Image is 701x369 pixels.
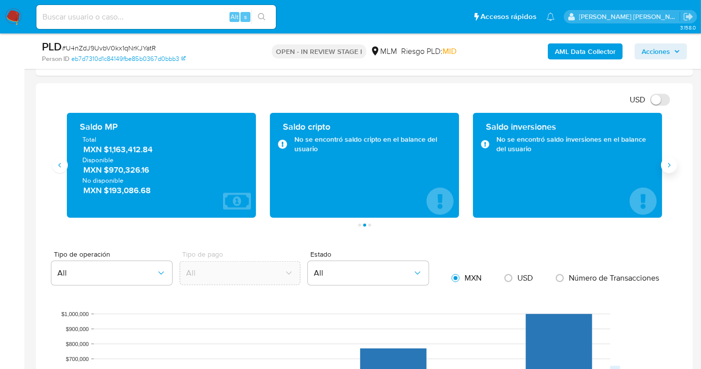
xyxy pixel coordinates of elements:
[42,54,69,63] b: Person ID
[680,23,696,31] span: 3.158.0
[36,10,276,23] input: Buscar usuario o caso...
[401,46,457,57] span: Riesgo PLD:
[42,38,62,54] b: PLD
[443,45,457,57] span: MID
[480,11,536,22] span: Accesos rápidos
[579,12,680,21] p: nancy.sanchezgarcia@mercadolibre.com.mx
[272,44,366,58] p: OPEN - IN REVIEW STAGE I
[370,46,397,57] div: MLM
[71,54,186,63] a: eb7d7310d1c84149fbe85b0367d0bbb3
[642,43,670,59] span: Acciones
[231,12,238,21] span: Alt
[555,43,616,59] b: AML Data Collector
[683,11,694,22] a: Salir
[635,43,687,59] button: Acciones
[251,10,272,24] button: search-icon
[546,12,555,21] a: Notificaciones
[548,43,623,59] button: AML Data Collector
[62,43,156,53] span: # U4nZdJ9UvbV0kx1qNrKJYatR
[244,12,247,21] span: s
